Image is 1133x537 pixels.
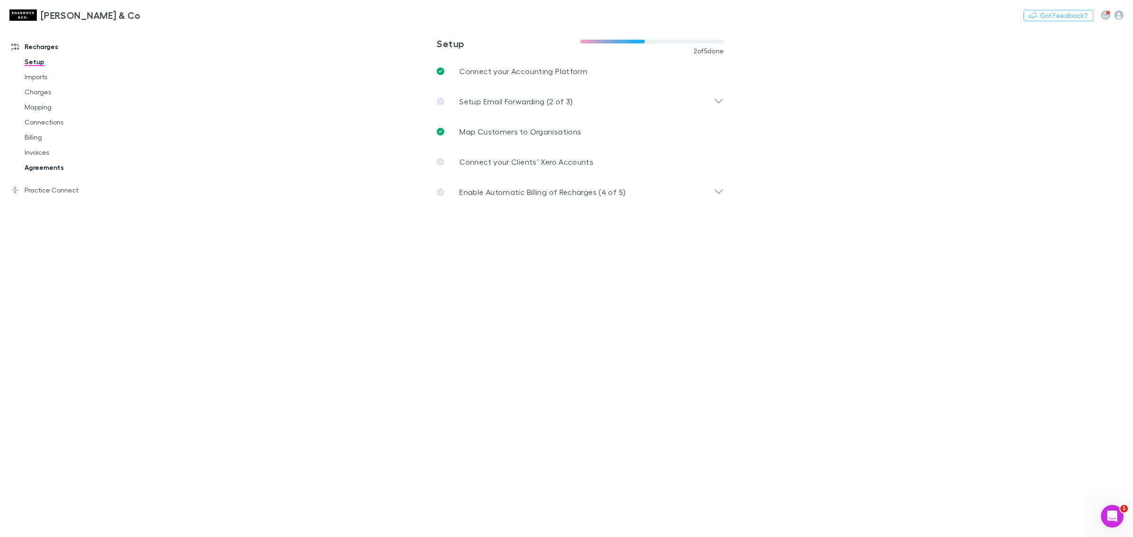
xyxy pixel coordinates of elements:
a: Billing [15,130,133,145]
span: 1 [1120,505,1128,512]
a: Imports [15,69,133,84]
a: Practice Connect [2,183,133,198]
a: Connect your Clients’ Xero Accounts [429,147,731,177]
a: [PERSON_NAME] & Co [4,4,146,26]
span: 2 of 5 done [693,47,724,55]
p: Enable Automatic Billing of Recharges (4 of 5) [459,186,626,198]
a: Connect your Accounting Platform [429,56,731,86]
a: Map Customers to Organisations [429,117,731,147]
a: Recharges [2,39,133,54]
a: Charges [15,84,133,100]
button: Got Feedback? [1023,10,1093,21]
img: Shaddock & Co's Logo [9,9,37,21]
h3: [PERSON_NAME] & Co [41,9,141,21]
a: Connections [15,115,133,130]
p: Setup Email Forwarding (2 of 3) [459,96,573,107]
div: Setup Email Forwarding (2 of 3) [429,86,731,117]
a: Setup [15,54,133,69]
p: Connect your Accounting Platform [459,66,587,77]
a: Mapping [15,100,133,115]
a: Invoices [15,145,133,160]
h3: Setup [437,38,580,49]
a: Agreements [15,160,133,175]
div: Enable Automatic Billing of Recharges (4 of 5) [429,177,731,207]
p: Connect your Clients’ Xero Accounts [459,156,593,168]
p: Map Customers to Organisations [459,126,581,137]
iframe: Intercom live chat [1101,505,1124,528]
